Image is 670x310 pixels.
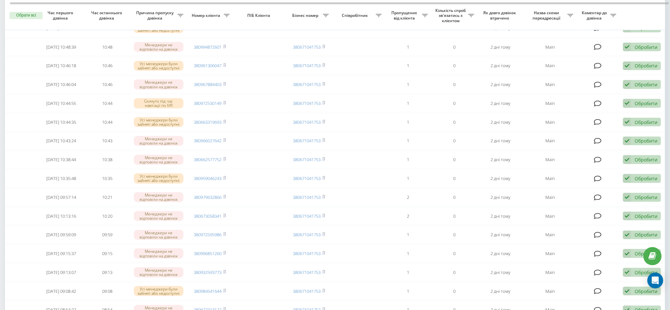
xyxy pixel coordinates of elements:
td: 1 [385,76,431,93]
a: 380671041753 [293,175,321,181]
a: 380671041753 [293,138,321,144]
td: 10:46 [84,57,131,74]
span: Співробітник [335,13,376,18]
div: Обробити [635,232,657,238]
td: 1 [385,95,431,112]
td: Main [524,57,577,74]
div: Менеджери не відповіли на дзвінок [134,155,183,165]
span: Причина пропуску дзвінка [134,10,177,21]
a: 380671041753 [293,44,321,50]
td: [DATE] 10:46:18 [38,57,84,74]
td: Main [524,76,577,93]
td: 2 дні тому [478,283,524,300]
a: 380671041753 [293,232,321,238]
span: Кількість спроб зв'язатись з клієнтом [435,8,468,23]
td: 0 [431,283,478,300]
div: Усі менеджери були зайняті або недоступні [134,61,183,71]
div: Обробити [635,175,657,182]
div: Менеджери не відповіли на дзвінок [134,79,183,89]
td: 09:15 [84,245,131,262]
div: Менеджери не відповіли на дзвінок [134,136,183,146]
a: 380671041753 [293,288,321,294]
td: [DATE] 09:59:09 [38,226,84,244]
td: 2 дні тому [478,76,524,93]
td: 1 [385,57,431,74]
span: Час першого дзвінка [43,10,79,21]
a: 380671041753 [293,63,321,68]
td: 0 [431,264,478,281]
td: 10:38 [84,151,131,168]
td: 10:44 [84,95,131,112]
div: Обробити [635,44,657,50]
td: Main [524,226,577,244]
td: 10:44 [84,113,131,131]
td: 2 дні тому [478,207,524,225]
span: Пропущених від клієнта [388,10,422,21]
div: Обробити [635,119,657,125]
div: Обробити [635,194,657,200]
td: 2 [385,189,431,206]
a: 380979632866 [194,194,221,200]
td: Main [524,132,577,150]
a: 380663319693 [194,119,221,125]
td: [DATE] 09:13:07 [38,264,84,281]
div: Менеджери не відповіли на дзвінок [134,230,183,240]
td: 09:59 [84,226,131,244]
td: Main [524,245,577,262]
td: 10:48 [84,38,131,56]
div: Обробити [635,138,657,144]
td: 1 [385,283,431,300]
div: Менеджери не відповіли на дзвінок [134,248,183,258]
td: 0 [431,170,478,187]
td: 10:20 [84,207,131,225]
td: [DATE] 09:57:14 [38,189,84,206]
div: Обробити [635,156,657,163]
td: 10:21 [84,189,131,206]
td: Main [524,207,577,225]
td: 10:43 [84,132,131,150]
td: Main [524,38,577,56]
a: 380961306047 [194,63,221,68]
div: Обробити [635,100,657,107]
td: Main [524,189,577,206]
td: [DATE] 10:44:35 [38,113,84,131]
a: 380972595986 [194,232,221,238]
div: Менеджери не відповіли на дзвінок [134,211,183,221]
td: 0 [431,57,478,74]
td: 1 [385,170,431,187]
td: 0 [431,151,478,168]
div: Обробити [635,250,657,257]
div: Обробити [635,269,657,276]
div: Усі менеджери були зайняті або недоступні [134,117,183,127]
td: 2 дні тому [478,245,524,262]
a: 380972530149 [194,100,221,106]
a: 380671041753 [293,269,321,275]
span: Бізнес номер [289,13,323,18]
div: Скинуто під час навігації по IVR [134,98,183,108]
a: 380671041753 [293,250,321,256]
td: 0 [431,95,478,112]
td: 2 дні тому [478,95,524,112]
td: [DATE] 10:38:44 [38,151,84,168]
td: 1 [385,264,431,281]
span: Час останнього дзвінка [90,10,125,21]
td: 1 [385,151,431,168]
a: 380671041753 [293,213,321,219]
span: Назва схеми переадресації [527,10,568,21]
td: 2 дні тому [478,226,524,244]
td: 2 дні тому [478,57,524,74]
td: 1 [385,132,431,150]
a: 380966027642 [194,138,221,144]
a: 380932593773 [194,269,221,275]
a: 380994872601 [194,44,221,50]
div: Обробити [635,213,657,219]
td: 1 [385,245,431,262]
td: 10:35 [84,170,131,187]
a: 380996851260 [194,250,221,256]
a: 380959046243 [194,175,221,181]
a: 380671041753 [293,81,321,87]
td: 2 дні тому [478,189,524,206]
td: 2 дні тому [478,38,524,56]
span: Коментар до дзвінка [580,10,611,21]
td: Main [524,170,577,187]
